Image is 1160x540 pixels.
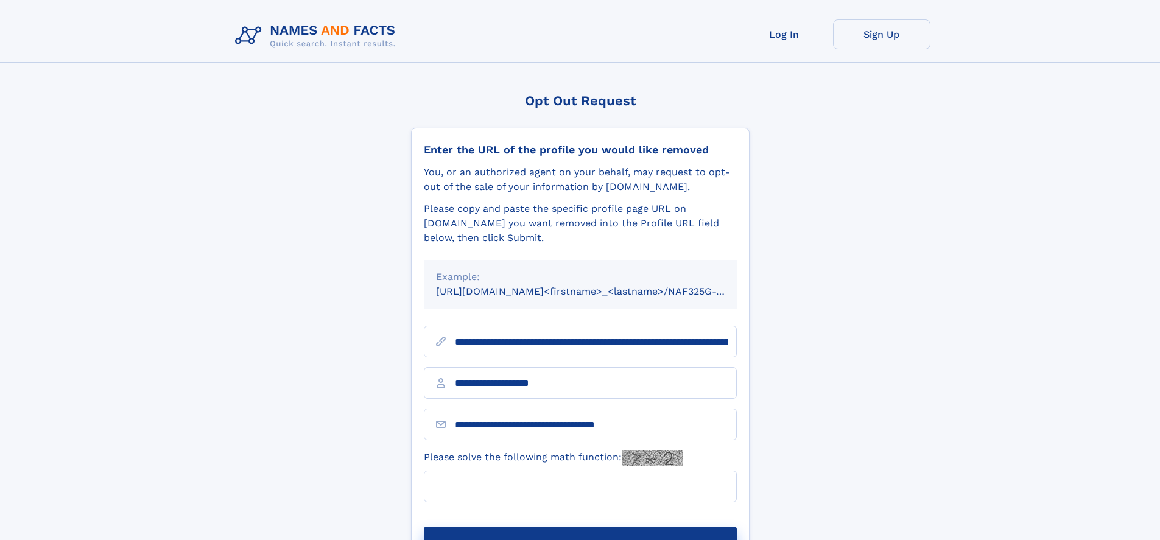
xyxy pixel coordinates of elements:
[833,19,930,49] a: Sign Up
[230,19,406,52] img: Logo Names and Facts
[424,165,737,194] div: You, or an authorized agent on your behalf, may request to opt-out of the sale of your informatio...
[411,93,750,108] div: Opt Out Request
[436,270,725,284] div: Example:
[424,202,737,245] div: Please copy and paste the specific profile page URL on [DOMAIN_NAME] you want removed into the Pr...
[424,450,683,466] label: Please solve the following math function:
[436,286,760,297] small: [URL][DOMAIN_NAME]<firstname>_<lastname>/NAF325G-xxxxxxxx
[424,143,737,156] div: Enter the URL of the profile you would like removed
[736,19,833,49] a: Log In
